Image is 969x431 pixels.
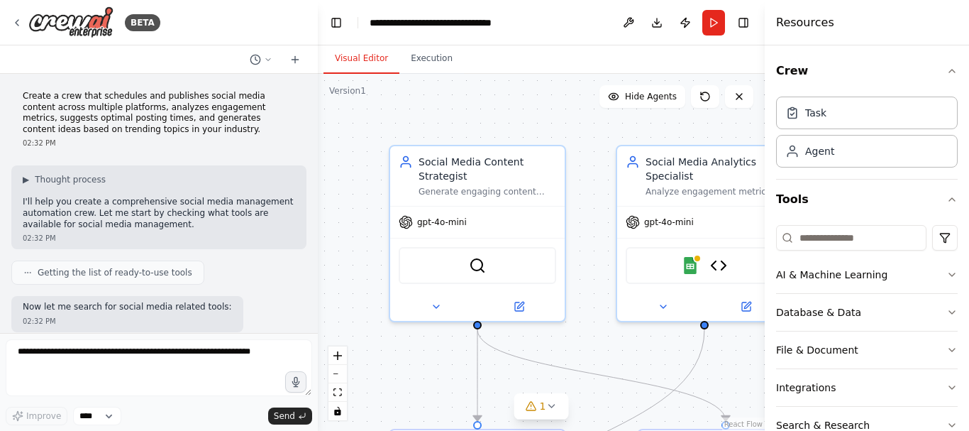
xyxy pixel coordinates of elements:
[776,91,958,179] div: Crew
[805,144,834,158] div: Agent
[23,197,295,230] p: I'll help you create a comprehensive social media management automation crew. Let me start by che...
[724,420,763,428] a: React Flow attribution
[23,302,232,313] p: Now let me search for social media related tools:
[274,410,295,422] span: Send
[26,410,61,422] span: Improve
[776,294,958,331] button: Database & Data
[419,155,556,183] div: Social Media Content Strategist
[329,85,366,97] div: Version 1
[285,371,306,393] button: Click to speak your automation idea
[35,174,106,185] span: Thought process
[328,347,347,420] div: React Flow controls
[479,298,559,315] button: Open in side panel
[599,85,685,108] button: Hide Agents
[38,267,192,278] span: Getting the list of ready-to-use tools
[323,44,399,74] button: Visual Editor
[284,51,306,68] button: Start a new chat
[125,14,160,31] div: BETA
[733,13,753,33] button: Hide right sidebar
[776,256,958,293] button: AI & Machine Learning
[470,329,733,421] g: Edge from 23fffa39-98c5-4cef-a248-fa9bcd66783e to a864bee5-fc31-4444-9ae9-0dd5821e917b
[646,186,783,197] div: Analyze engagement metrics across all social media platforms for {company_name}, identify optimal...
[682,257,699,274] img: Google Sheets
[23,138,295,148] div: 02:32 PM
[23,316,232,327] div: 02:32 PM
[776,369,958,406] button: Integrations
[389,145,566,322] div: Social Media Content StrategistGenerate engaging content ideas based on trending topics in {indus...
[776,180,958,219] button: Tools
[28,6,113,38] img: Logo
[625,91,677,102] span: Hide Agents
[706,298,786,315] button: Open in side panel
[6,407,67,425] button: Improve
[644,217,694,228] span: gpt-4o-mini
[23,174,106,185] button: ▶Thought process
[328,402,347,420] button: toggle interactivity
[470,329,484,421] g: Edge from 23fffa39-98c5-4cef-a248-fa9bcd66783e to 1b987ad5-ff03-498c-bf3b-2e43ef233255
[805,106,826,120] div: Task
[328,383,347,402] button: fit view
[244,51,278,68] button: Switch to previous chat
[540,399,546,413] span: 1
[23,174,29,185] span: ▶
[370,16,492,30] nav: breadcrumb
[710,257,727,274] img: Social Media Analytics
[616,145,793,322] div: Social Media Analytics SpecialistAnalyze engagement metrics across all social media platforms for...
[268,408,312,425] button: Send
[23,233,295,244] div: 02:32 PM
[328,347,347,365] button: zoom in
[23,91,295,135] p: Create a crew that schedules and publishes social media content across multiple platforms, analyz...
[328,365,347,383] button: zoom out
[399,44,464,74] button: Execution
[326,13,346,33] button: Hide left sidebar
[776,51,958,91] button: Crew
[514,393,569,420] button: 1
[469,257,486,274] img: SerperDevTool
[417,217,467,228] span: gpt-4o-mini
[776,332,958,369] button: File & Document
[776,14,834,31] h4: Resources
[646,155,783,183] div: Social Media Analytics Specialist
[419,186,556,197] div: Generate engaging content ideas based on trending topics in {industry} and create a comprehensive...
